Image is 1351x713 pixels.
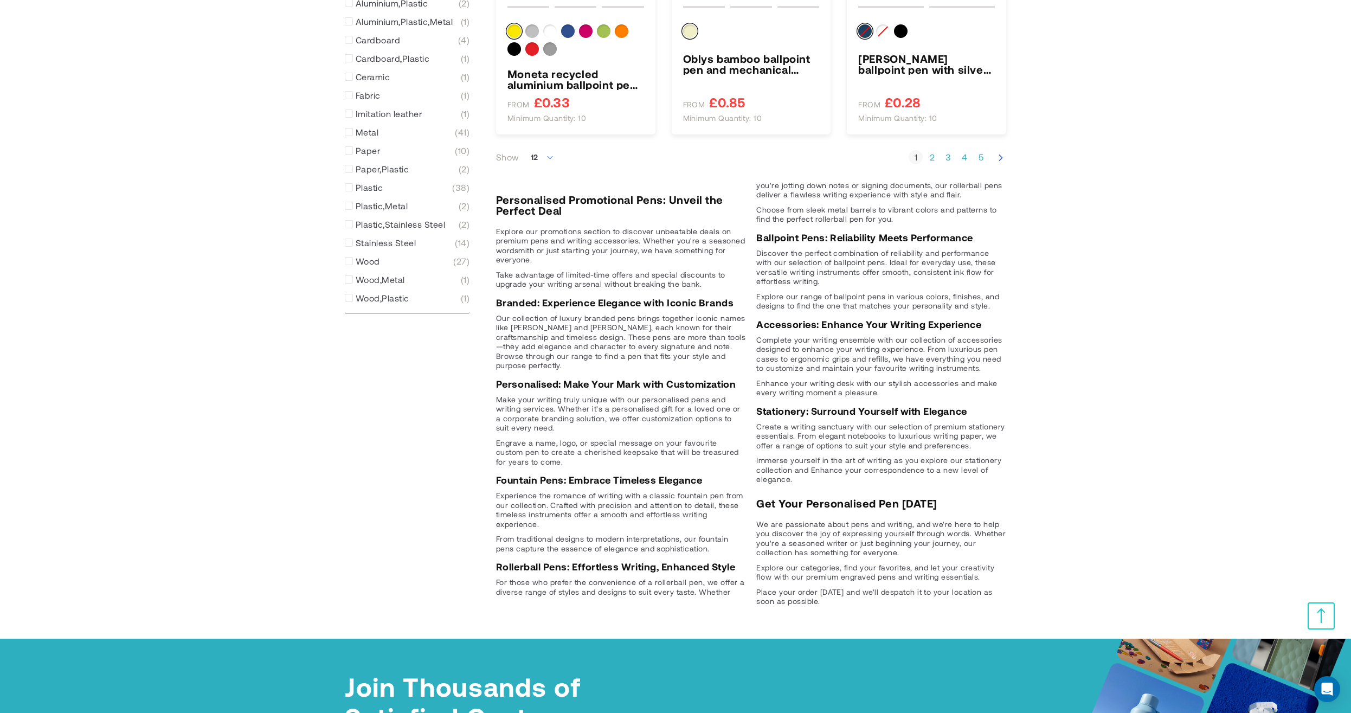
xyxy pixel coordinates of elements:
p: Explore our range of ballpoint pens in various colors, finishes, and designs to find the one that... [756,292,1006,311]
a: Kish ballpoint pen with silver finish (blue ink) [858,53,995,75]
div: Orange [615,24,628,38]
p: Place your order [DATE] and we'll despatch it to your location as soon as possible. [756,587,1006,606]
p: Make your writing truly unique with our personalised pens and writing services. Whether it's a pe... [496,395,746,433]
span: Minimum quantity: 10 [683,113,762,123]
div: White [876,24,890,38]
span: 2 [459,164,469,175]
span: FROM [858,100,880,110]
span: 1 [461,274,469,285]
a: Page 3 [941,152,955,163]
div: Red [525,42,539,56]
span: 1 [461,16,469,27]
span: 38 [452,182,469,193]
span: Ceramic [356,72,390,82]
span: £0.28 [885,95,921,109]
span: 4 [458,35,469,46]
span: Minimum quantity: 10 [858,113,937,123]
label: Show [496,152,519,163]
div: Open Intercom Messenger [1314,676,1340,702]
span: FROM [683,100,705,110]
p: Create a writing sanctuary with our selection of premium stationery essentials. From elegant note... [756,422,1006,451]
a: Cardboard 4 [345,35,469,46]
div: Navy [858,24,872,38]
div: Colour [858,24,995,42]
h2: Personalised Promotional Pens: Unveil the Perfect Deal [496,194,746,216]
div: Silver [525,24,539,38]
a: Stainless Steel 14 [345,237,469,248]
a: Plastic 38 [345,182,469,193]
div: Magenta [579,24,593,38]
p: Take advantage of limited-time offers and special discounts to upgrade your writing arsenal witho... [496,270,746,289]
span: 1 [461,90,469,101]
a: Metal 41 [345,127,469,138]
a: Page 5 [974,152,988,163]
span: 10 [455,145,469,156]
h3: Ballpoint Pens: Reliability Meets Performance [756,232,1006,243]
a: Cardboard,Plastic 1 [345,53,469,64]
nav: Pagination [909,145,1006,170]
a: Imitation leather 1 [345,108,469,119]
p: Engrave a name, logo, or special message on your favourite custom pen to create a cherished keeps... [496,438,746,467]
span: Cardboard,Plastic [356,53,429,64]
span: Stainless Steel [356,237,416,248]
span: 14 [455,237,469,248]
a: Plastic,Metal 2 [345,201,469,211]
p: Choose from sleek metal barrels to vibrant colors and patterns to find the perfect rollerball pen... [756,205,1006,224]
h3: Branded: Experience Elegance with Iconic Brands [496,297,746,308]
span: Aluminium,Plastic,Metal [356,16,453,27]
span: Wood,Metal [356,274,405,285]
div: Solid black [894,24,908,38]
div: Royal blue [561,24,575,38]
span: 12 [525,146,561,168]
span: 1 [461,293,469,304]
span: 41 [455,127,469,138]
strong: 1 [909,152,923,163]
span: 2 [459,219,469,230]
span: Cardboard [356,35,400,46]
div: Colour [683,24,820,42]
a: Page 4 [957,152,972,163]
span: £0.33 [534,95,570,109]
p: Explore our promotions section to discover unbeatable deals on premium pens and writing accessori... [496,227,746,265]
span: Plastic [356,182,383,193]
p: We are passionate about pens and writing, and we're here to help you discover the joy of expressi... [756,519,1006,557]
a: Moneta recycled aluminium ballpoint pen (blue ink) [507,68,644,90]
p: From traditional designs to modern interpretations, our fountain pens capture the essence of eleg... [496,534,746,553]
a: Paper 10 [345,145,469,156]
div: White [543,24,557,38]
h3: [PERSON_NAME] ballpoint pen with silver finish (blue ink) [858,53,995,75]
p: Immerse yourself in the art of writing as you explore our stationery collection and Enhance your ... [756,455,1006,484]
span: 1 [461,53,469,64]
p: Complete your writing ensemble with our collection of accessories designed to enhance your writin... [756,335,1006,373]
p: Explore our categories, find your favorites, and let your creativity flow with our premium engrav... [756,563,1006,582]
h3: Oblys bamboo ballpoint pen and mechanical pencil set (black ink) [683,53,820,75]
div: Yellow [507,24,521,38]
p: Experience the romance of writing with a classic fountain pen from our collection. Crafted with p... [496,491,746,529]
span: Minimum quantity: 10 [507,113,587,123]
span: 2 [459,201,469,211]
span: Metal [356,127,378,138]
h3: Stationery: Surround Yourself with Elegance [756,406,1006,416]
h3: Accessories: Enhance Your Writing Experience [756,319,1006,330]
span: Plastic,Metal [356,201,408,211]
h3: Personalised: Make Your Mark with Customization [496,378,746,389]
span: 27 [453,256,469,267]
span: 1 [461,72,469,82]
a: Wood,Plastic 1 [345,293,469,304]
span: Wood,Plastic [356,293,409,304]
p: Our collection of luxury branded pens brings together iconic names like [PERSON_NAME] and [PERSON... [496,313,746,370]
span: 12 [531,152,538,162]
span: Imitation leather [356,108,422,119]
a: Plastic,Stainless Steel 2 [345,219,469,230]
a: Wood,Metal 1 [345,274,469,285]
span: FROM [507,100,530,110]
span: Plastic,Stainless Steel [356,219,445,230]
a: Fabric 1 [345,90,469,101]
span: Fabric [356,90,381,101]
h3: Fountain Pens: Embrace Timeless Elegance [496,474,746,485]
div: Lime [597,24,610,38]
a: Paper,Plastic 2 [345,164,469,175]
p: Discover the perfect combination of reliability and performance with our selection of ballpoint p... [756,248,1006,286]
a: Page 2 [925,152,939,163]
